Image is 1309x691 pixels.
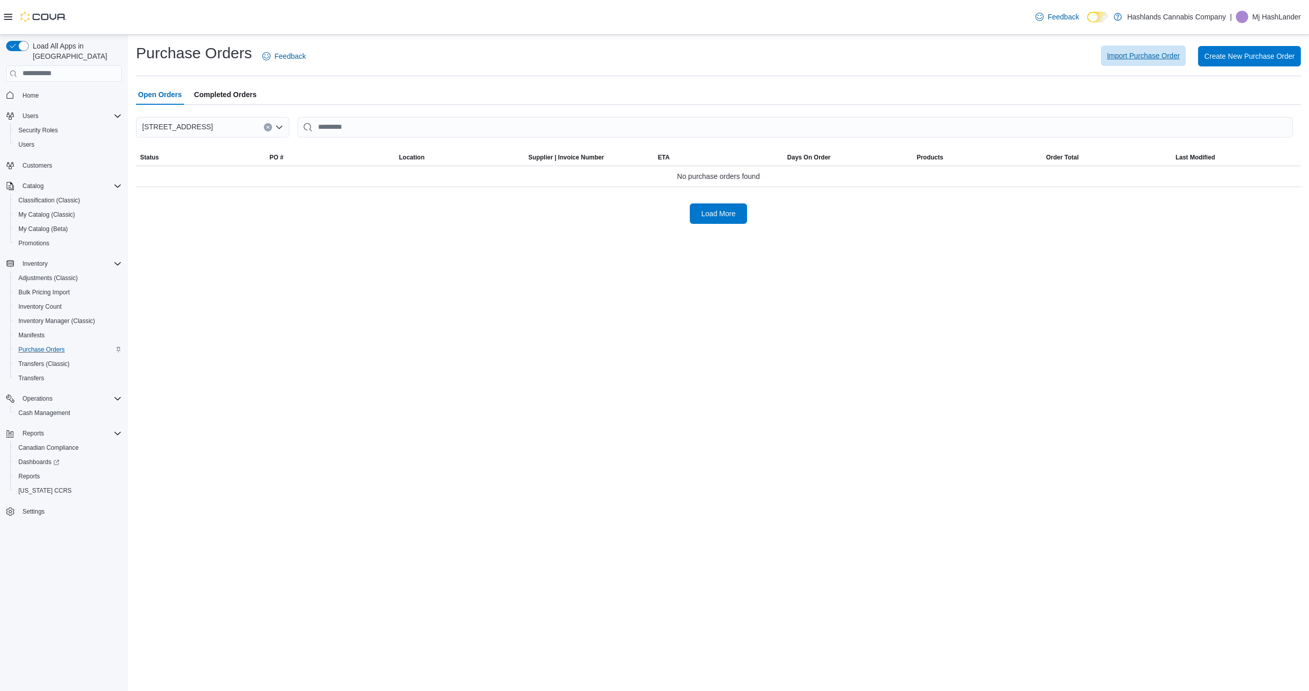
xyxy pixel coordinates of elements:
span: Purchase Orders [18,345,65,354]
p: Hashlands Cannabis Company [1127,11,1226,23]
button: Canadian Compliance [10,441,126,455]
a: Inventory Manager (Classic) [14,315,99,327]
button: Home [2,88,126,103]
span: Reports [18,427,122,440]
span: Supplier | Invoice Number [528,153,604,162]
button: Load More [690,203,747,224]
a: Home [18,89,43,102]
span: Feedback [275,51,306,61]
span: Classification (Classic) [18,196,80,204]
button: Order Total [1042,149,1171,166]
a: Dashboards [10,455,126,469]
img: Cova [20,12,66,22]
span: Inventory Manager (Classic) [14,315,122,327]
span: Catalog [22,182,43,190]
a: Dashboards [14,456,63,468]
span: Dashboards [14,456,122,468]
a: Transfers (Classic) [14,358,74,370]
span: Users [14,139,122,151]
a: Adjustments (Classic) [14,272,82,284]
button: Manifests [10,328,126,342]
button: Clear input [264,123,272,131]
span: Create New Purchase Order [1204,51,1295,61]
button: Supplier | Invoice Number [524,149,653,166]
span: Transfers (Classic) [14,358,122,370]
button: My Catalog (Beta) [10,222,126,236]
span: Inventory [18,258,122,270]
p: | [1230,11,1232,23]
span: Order Total [1046,153,1079,162]
span: Transfers [14,372,122,384]
span: Open Orders [138,84,182,105]
span: Products [917,153,943,162]
button: Inventory [18,258,52,270]
button: Users [10,137,126,152]
span: Settings [22,508,44,516]
a: Customers [18,159,56,172]
button: Transfers (Classic) [10,357,126,371]
span: Promotions [18,239,50,247]
button: Settings [2,504,126,519]
span: My Catalog (Beta) [18,225,68,233]
button: Inventory [2,257,126,271]
button: Operations [18,393,57,405]
div: Location [399,153,424,162]
input: This is a search bar. After typing your query, hit enter to filter the results lower in the page. [298,117,1293,137]
span: Manifests [14,329,122,341]
a: Feedback [1031,7,1083,27]
button: Cash Management [10,406,126,420]
a: Promotions [14,237,54,249]
span: No purchase orders found [677,170,760,182]
span: Security Roles [14,124,122,136]
button: Reports [2,426,126,441]
span: My Catalog (Classic) [18,211,75,219]
input: Dark Mode [1087,12,1109,22]
span: My Catalog (Classic) [14,209,122,221]
button: Promotions [10,236,126,250]
div: Mj HashLander [1236,11,1248,23]
span: Inventory Count [14,301,122,313]
button: Reports [10,469,126,483]
span: Catalog [18,180,122,192]
a: Inventory Count [14,301,66,313]
button: Customers [2,158,126,173]
a: Security Roles [14,124,62,136]
button: Purchase Orders [10,342,126,357]
button: Bulk Pricing Import [10,285,126,300]
span: Reports [18,472,40,480]
button: My Catalog (Classic) [10,208,126,222]
span: Load All Apps in [GEOGRAPHIC_DATA] [29,41,122,61]
button: Open list of options [275,123,283,131]
span: Canadian Compliance [14,442,122,454]
a: Users [14,139,38,151]
span: Inventory Count [18,303,62,311]
span: Days On Order [787,153,831,162]
span: Users [22,112,38,120]
a: [US_STATE] CCRS [14,485,76,497]
a: My Catalog (Beta) [14,223,72,235]
button: Operations [2,391,126,406]
span: Users [18,110,122,122]
button: Users [2,109,126,123]
button: Import Purchase Order [1101,45,1186,66]
h1: Purchase Orders [136,43,252,63]
a: Settings [18,505,49,518]
span: Cash Management [14,407,122,419]
button: Transfers [10,371,126,385]
span: Bulk Pricing Import [14,286,122,298]
span: Customers [18,159,122,172]
span: My Catalog (Beta) [14,223,122,235]
span: Adjustments (Classic) [14,272,122,284]
button: Days On Order [783,149,913,166]
span: [STREET_ADDRESS] [142,121,213,133]
a: My Catalog (Classic) [14,209,79,221]
button: Catalog [18,180,48,192]
span: Import Purchase Order [1107,51,1180,61]
span: Inventory Manager (Classic) [18,317,95,325]
a: Purchase Orders [14,343,69,356]
span: Operations [18,393,122,405]
span: Settings [18,505,122,518]
span: Purchase Orders [14,343,122,356]
span: Customers [22,162,52,170]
